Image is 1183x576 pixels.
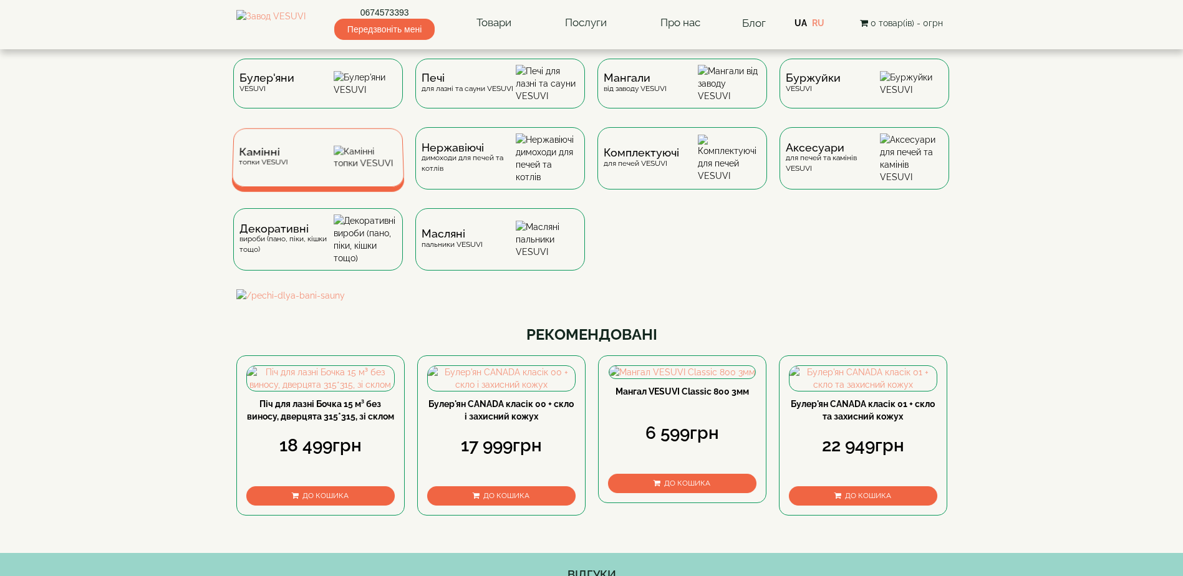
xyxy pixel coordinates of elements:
a: Масляніпальники VESUVI Масляні пальники VESUVI [409,208,591,289]
img: Нержавіючі димоходи для печей та котлів [516,133,579,183]
span: До кошика [845,491,891,500]
span: Мангали [604,73,667,83]
img: /pechi-dlya-bani-sauny [236,289,947,302]
button: До кошика [427,486,576,506]
span: До кошика [302,491,349,500]
div: 18 499грн [246,433,395,458]
a: Декоративнівироби (пано, піки, кішки тощо) Декоративні вироби (пано, піки, кішки тощо) [227,208,409,289]
a: Мангаливід заводу VESUVI Мангали від заводу VESUVI [591,59,773,127]
a: Каміннітопки VESUVI Камінні топки VESUVI [227,127,409,208]
div: VESUVI [239,73,294,94]
img: Мангал VESUVI Classic 800 3мм [609,366,755,378]
div: для печей та камінів VESUVI [786,143,880,174]
img: Буржуйки VESUVI [880,71,943,96]
a: Печідля лазні та сауни VESUVI Печі для лазні та сауни VESUVI [409,59,591,127]
img: Булер'ян CANADA класік 00 + скло і захисний кожух [428,366,575,391]
a: БуржуйкиVESUVI Буржуйки VESUVI [773,59,955,127]
span: 0 товар(ів) - 0грн [871,18,943,28]
div: 22 949грн [789,433,937,458]
div: 6 599грн [608,421,756,446]
a: Булер'ян CANADA класік 01 + скло та захисний кожух [791,399,935,421]
div: димоходи для печей та котлів [422,143,516,174]
img: Мангали від заводу VESUVI [698,65,761,102]
img: Декоративні вироби (пано, піки, кішки тощо) [334,214,397,264]
a: RU [812,18,824,28]
span: До кошика [483,491,529,500]
button: До кошика [789,486,937,506]
a: Мангал VESUVI Classic 800 3мм [616,386,749,396]
div: від заводу VESUVI [604,73,667,94]
img: Масляні пальники VESUVI [516,221,579,258]
a: Комплектуючідля печей VESUVI Комплектуючі для печей VESUVI [591,127,773,208]
a: Піч для лазні Бочка 15 м³ без виносу, дверцята 315*315, зі склом [247,399,394,421]
a: UA [794,18,807,28]
div: вироби (пано, піки, кішки тощо) [239,224,334,255]
a: Аксесуаридля печей та камінів VESUVI Аксесуари для печей та камінів VESUVI [773,127,955,208]
a: Булер'ян CANADA класік 00 + скло і захисний кожух [428,399,574,421]
a: 0674573393 [334,6,435,19]
button: До кошика [608,474,756,493]
div: пальники VESUVI [422,229,483,249]
img: Булер'ян CANADA класік 01 + скло та захисний кожух [789,366,937,391]
div: 17 999грн [427,433,576,458]
div: топки VESUVI [238,148,287,167]
span: Нержавіючі [422,143,516,153]
span: Декоративні [239,224,334,234]
div: для лазні та сауни VESUVI [422,73,513,94]
span: Буржуйки [786,73,841,83]
img: Печі для лазні та сауни VESUVI [516,65,579,102]
span: Передзвоніть мені [334,19,435,40]
img: Булер'яни VESUVI [334,71,397,96]
span: Печі [422,73,513,83]
span: Комплектуючі [604,148,679,158]
img: Завод VESUVI [236,10,306,36]
span: Камінні [239,148,288,157]
span: Масляні [422,229,483,239]
img: Піч для лазні Бочка 15 м³ без виносу, дверцята 315*315, зі склом [247,366,394,391]
a: Товари [464,9,524,37]
img: Комплектуючі для печей VESUVI [698,135,761,182]
button: До кошика [246,486,395,506]
a: Про нас [648,9,713,37]
span: Аксесуари [786,143,880,153]
img: Аксесуари для печей та камінів VESUVI [880,133,943,183]
button: 0 товар(ів) - 0грн [856,16,947,30]
div: VESUVI [786,73,841,94]
span: До кошика [664,479,710,487]
a: Блог [742,17,766,29]
div: для печей VESUVI [604,148,679,168]
img: Камінні топки VESUVI [334,146,397,170]
a: Нержавіючідимоходи для печей та котлів Нержавіючі димоходи для печей та котлів [409,127,591,208]
span: Булер'яни [239,73,294,83]
a: Булер'яниVESUVI Булер'яни VESUVI [227,59,409,127]
a: Послуги [553,9,619,37]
